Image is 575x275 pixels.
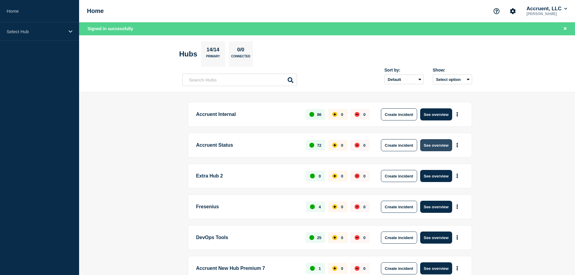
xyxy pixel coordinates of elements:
p: 4 [319,205,321,209]
div: up [310,204,315,209]
p: 14/14 [204,47,222,55]
button: More actions [453,109,461,120]
div: affected [332,204,337,209]
p: Accruent Internal [196,108,299,120]
p: Extra Hub 2 [196,170,299,182]
p: 1 [319,266,321,271]
input: Search Hubs [182,74,297,86]
select: Sort by [385,75,424,84]
div: up [310,266,315,271]
span: Signed in successfully [88,26,133,31]
button: Create incident [381,232,417,244]
div: down [355,143,359,148]
button: See overview [420,108,452,120]
p: 0/0 [235,47,247,55]
button: Create incident [381,262,417,274]
div: up [310,174,315,178]
p: 0 [341,235,343,240]
h2: Hubs [179,50,197,58]
button: More actions [453,140,461,151]
p: 0 [363,174,366,178]
div: affected [332,174,337,178]
p: 0 [363,143,366,148]
button: Accruent, LLC [525,6,568,12]
p: 0 [363,235,366,240]
p: Select Hub [7,29,65,34]
button: Create incident [381,139,417,151]
div: affected [332,143,337,148]
p: 0 [341,112,343,117]
div: up [309,143,314,148]
button: Account settings [506,5,519,18]
p: 72 [317,143,321,148]
p: Accruent New Hub Premium 7 [196,262,299,274]
div: Sort by: [385,68,424,72]
div: up [309,112,314,117]
div: Show: [433,68,472,72]
button: See overview [420,262,452,274]
button: Create incident [381,170,417,182]
p: 0 [363,112,366,117]
button: Create incident [381,201,417,213]
p: [PERSON_NAME] [525,12,568,16]
p: 25 [317,235,321,240]
div: up [309,235,314,240]
button: See overview [420,201,452,213]
button: Create incident [381,108,417,120]
p: DevOps Tools [196,232,299,244]
button: See overview [420,232,452,244]
p: Fresenius [196,201,299,213]
div: affected [332,266,337,271]
button: More actions [453,201,461,213]
p: Primary [206,55,220,61]
p: 0 [319,174,321,178]
h1: Home [87,8,104,14]
button: See overview [420,139,452,151]
div: down [355,204,359,209]
p: 0 [341,266,343,271]
button: More actions [453,232,461,243]
p: Accruent Status [196,139,299,151]
button: Close banner [561,25,569,32]
button: Support [490,5,503,18]
p: 0 [363,205,366,209]
button: Select option [433,75,472,84]
div: down [355,174,359,178]
button: More actions [453,263,461,274]
button: See overview [420,170,452,182]
div: affected [332,235,337,240]
div: affected [332,112,337,117]
p: 0 [341,205,343,209]
p: 0 [341,143,343,148]
p: 0 [341,174,343,178]
p: 0 [363,266,366,271]
div: down [355,266,359,271]
div: down [355,235,359,240]
p: 86 [317,112,321,117]
div: down [355,112,359,117]
p: Connected [231,55,250,61]
button: More actions [453,171,461,182]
